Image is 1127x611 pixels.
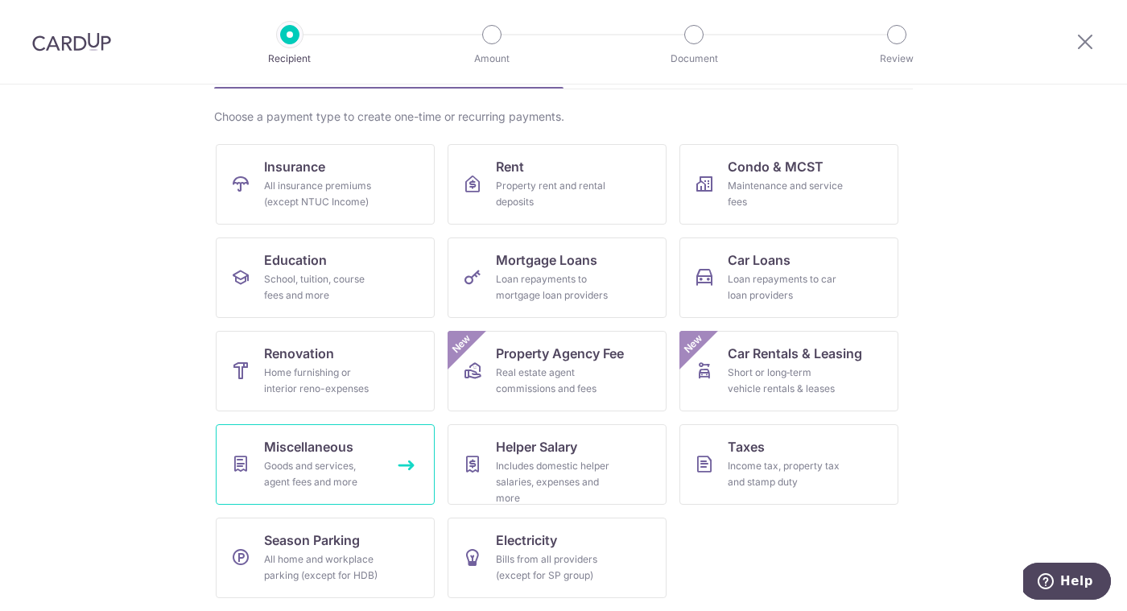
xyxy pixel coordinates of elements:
div: Choose a payment type to create one-time or recurring payments. [214,109,913,125]
span: Help [37,11,70,26]
span: Car Rentals & Leasing [728,344,862,363]
p: Amount [432,51,551,67]
a: Car Rentals & LeasingShort or long‑term vehicle rentals & leasesNew [679,331,898,411]
span: Condo & MCST [728,157,824,176]
span: Helper Salary [496,437,577,456]
p: Recipient [230,51,349,67]
span: Mortgage Loans [496,250,597,270]
div: All insurance premiums (except NTUC Income) [264,178,380,210]
a: RentProperty rent and rental deposits [448,144,667,225]
div: Short or long‑term vehicle rentals & leases [728,365,844,397]
div: Home furnishing or interior reno-expenses [264,365,380,397]
span: Miscellaneous [264,437,353,456]
a: ElectricityBills from all providers (except for SP group) [448,518,667,598]
span: Taxes [728,437,765,456]
a: Mortgage LoansLoan repayments to mortgage loan providers [448,237,667,318]
div: Income tax, property tax and stamp duty [728,458,844,490]
div: Property rent and rental deposits [496,178,612,210]
span: Rent [496,157,524,176]
div: School, tuition, course fees and more [264,271,380,303]
a: EducationSchool, tuition, course fees and more [216,237,435,318]
span: Season Parking [264,530,360,550]
span: Electricity [496,530,557,550]
img: CardUp [32,32,111,52]
iframe: Opens a widget where you can find more information [1023,563,1111,603]
a: Helper SalaryIncludes domestic helper salaries, expenses and more [448,424,667,505]
a: RenovationHome furnishing or interior reno-expenses [216,331,435,411]
a: Season ParkingAll home and workplace parking (except for HDB) [216,518,435,598]
span: Insurance [264,157,325,176]
a: MiscellaneousGoods and services, agent fees and more [216,424,435,505]
div: Loan repayments to mortgage loan providers [496,271,612,303]
div: All home and workplace parking (except for HDB) [264,551,380,584]
div: Loan repayments to car loan providers [728,271,844,303]
a: Condo & MCSTMaintenance and service fees [679,144,898,225]
p: Review [837,51,956,67]
div: Real estate agent commissions and fees [496,365,612,397]
div: Bills from all providers (except for SP group) [496,551,612,584]
span: Property Agency Fee [496,344,624,363]
span: Education [264,250,327,270]
a: Car LoansLoan repayments to car loan providers [679,237,898,318]
div: Includes domestic helper salaries, expenses and more [496,458,612,506]
div: Goods and services, agent fees and more [264,458,380,490]
span: New [448,331,475,357]
span: Car Loans [728,250,791,270]
a: Property Agency FeeReal estate agent commissions and feesNew [448,331,667,411]
p: Document [634,51,753,67]
span: Renovation [264,344,334,363]
a: InsuranceAll insurance premiums (except NTUC Income) [216,144,435,225]
a: TaxesIncome tax, property tax and stamp duty [679,424,898,505]
div: Maintenance and service fees [728,178,844,210]
span: New [680,331,707,357]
